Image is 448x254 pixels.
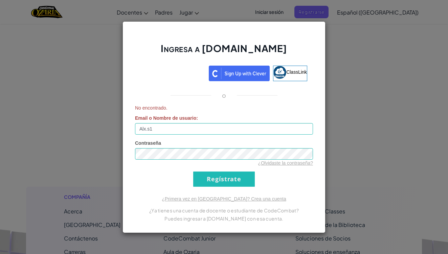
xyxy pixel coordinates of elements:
[258,160,313,166] a: ¿Olvidaste la contraseña?
[141,66,205,81] a: Acceder con Google. Se abre en una pestaña nueva
[135,206,313,214] p: ¿Ya tienes una cuenta de docente o estudiante de CodeCombat?
[209,66,270,81] img: clever_sso_button@2x.png
[137,65,209,80] iframe: Botón de Acceder con Google
[135,140,161,146] span: Contraseña
[141,65,205,80] div: Acceder con Google. Se abre en una pestaña nueva
[135,115,198,121] label: :
[286,69,307,74] span: ClassLink
[162,196,286,202] a: ¿Primera vez en [GEOGRAPHIC_DATA]? Crea una cuenta
[222,91,226,99] p: o
[135,115,196,121] span: Email o Nombre de usuario
[273,66,286,79] img: classlink-logo-small.png
[135,214,313,223] p: Puedes ingresar a [DOMAIN_NAME] con esa cuenta.
[135,105,313,111] span: No encontrado.
[135,42,313,62] h2: Ingresa a [DOMAIN_NAME]
[193,171,255,187] input: Regístrate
